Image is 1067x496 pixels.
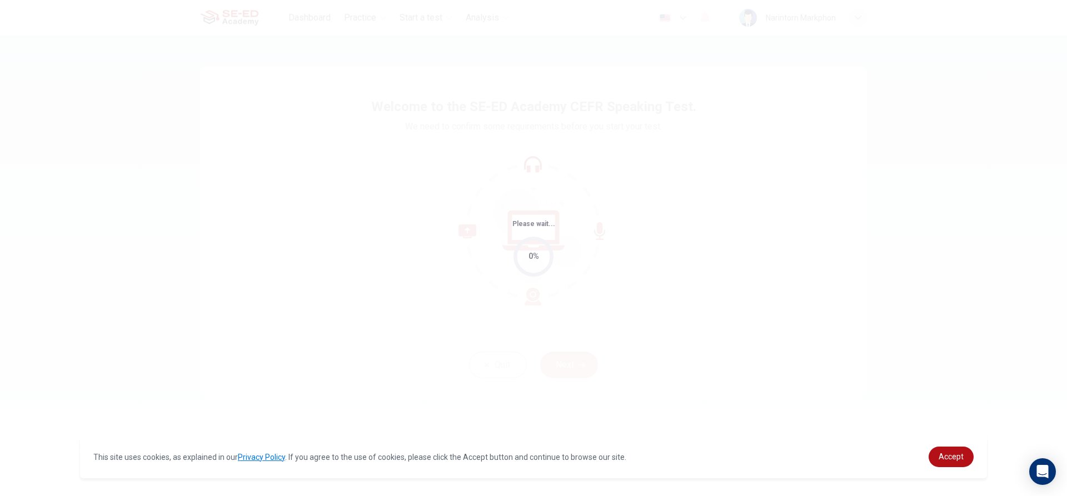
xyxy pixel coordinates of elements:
div: cookieconsent [80,435,987,478]
span: Accept [939,452,964,461]
a: dismiss cookie message [929,447,974,467]
div: 0% [528,250,539,263]
a: Privacy Policy [238,453,285,462]
div: Open Intercom Messenger [1029,458,1056,485]
span: Please wait... [512,220,555,228]
span: This site uses cookies, as explained in our . If you agree to the use of cookies, please click th... [93,453,626,462]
